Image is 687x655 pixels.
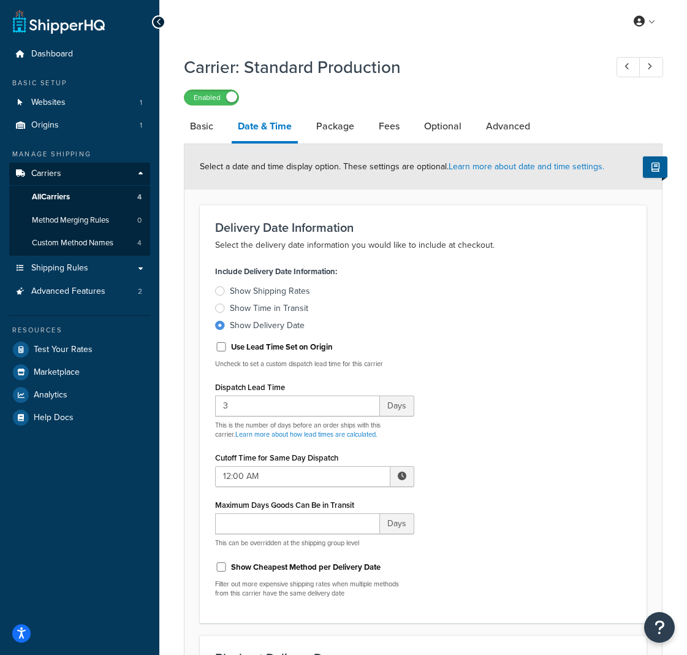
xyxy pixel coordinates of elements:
span: Dashboard [31,49,73,59]
a: Previous Record [617,57,640,77]
h3: Delivery Date Information [215,221,631,234]
span: 1 [140,120,142,131]
label: Show Cheapest Method per Delivery Date [231,562,381,573]
span: Custom Method Names [32,238,113,248]
span: 1 [140,98,142,108]
a: Carriers [9,163,150,185]
div: Manage Shipping [9,149,150,159]
div: Resources [9,325,150,335]
label: Include Delivery Date Information: [215,263,337,280]
label: Enabled [184,90,238,105]
a: Basic [184,112,219,141]
a: AllCarriers4 [9,186,150,209]
a: Help Docs [9,407,150,429]
span: Websites [31,98,66,108]
span: Marketplace [34,367,80,378]
div: Show Delivery Date [230,320,305,332]
label: Cutoff Time for Same Day Dispatch [215,453,338,462]
label: Dispatch Lead Time [215,383,285,392]
span: Analytics [34,390,67,400]
a: Marketplace [9,361,150,383]
a: Shipping Rules [9,257,150,280]
h1: Carrier: Standard Production [184,55,594,79]
span: Days [380,513,414,534]
a: Next Record [639,57,663,77]
a: Optional [418,112,468,141]
span: 4 [137,192,142,202]
p: Select the delivery date information you would like to include at checkout. [215,238,631,253]
span: Advanced Features [31,286,105,297]
li: Carriers [9,163,150,256]
span: 4 [137,238,142,248]
p: This can be overridden at the shipping group level [215,538,414,548]
a: Analytics [9,384,150,406]
a: Origins1 [9,114,150,137]
div: Show Shipping Rates [230,285,310,297]
li: Websites [9,91,150,114]
span: Method Merging Rules [32,215,109,226]
span: Test Your Rates [34,345,93,355]
span: Days [380,396,414,416]
button: Show Help Docs [643,156,667,178]
a: Custom Method Names4 [9,232,150,255]
a: Fees [373,112,406,141]
a: Learn more about date and time settings. [449,160,604,173]
span: 2 [138,286,142,297]
span: Select a date and time display option. These settings are optional. [200,160,604,173]
span: Shipping Rules [31,263,88,274]
a: Learn more about how lead times are calculated. [235,429,378,439]
span: Origins [31,120,59,131]
li: Origins [9,114,150,137]
p: This is the number of days before an order ships with this carrier. [215,421,414,440]
a: Method Merging Rules0 [9,209,150,232]
a: Advanced [480,112,536,141]
a: Advanced Features2 [9,280,150,303]
li: Method Merging Rules [9,209,150,232]
p: Uncheck to set a custom dispatch lead time for this carrier [215,359,414,369]
button: Open Resource Center [644,612,675,643]
div: Show Time in Transit [230,302,308,315]
label: Use Lead Time Set on Origin [231,342,333,353]
p: Filter out more expensive shipping rates when multiple methods from this carrier have the same de... [215,580,414,599]
li: Custom Method Names [9,232,150,255]
a: Package [310,112,360,141]
a: Date & Time [232,112,298,144]
span: 0 [137,215,142,226]
a: Websites1 [9,91,150,114]
div: Basic Setup [9,78,150,88]
a: Dashboard [9,43,150,66]
span: All Carriers [32,192,70,202]
span: Help Docs [34,413,74,423]
label: Maximum Days Goods Can Be in Transit [215,500,354,510]
a: Test Your Rates [9,339,150,361]
span: Carriers [31,169,61,179]
li: Advanced Features [9,280,150,303]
